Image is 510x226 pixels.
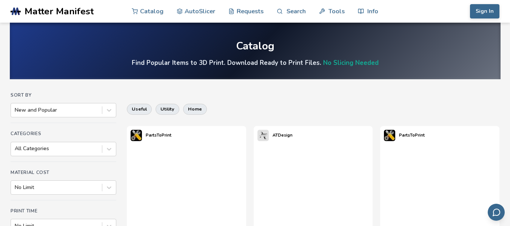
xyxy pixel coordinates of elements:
[15,107,16,113] input: New and Popular
[11,208,116,214] h4: Print Time
[11,131,116,136] h4: Categories
[384,130,395,141] img: PartsToPrint's profile
[11,92,116,98] h4: Sort By
[236,40,274,52] div: Catalog
[127,126,175,145] a: PartsToPrint's profilePartsToPrint
[25,6,94,17] span: Matter Manifest
[183,104,207,114] button: home
[156,104,179,114] button: utility
[470,4,499,18] button: Sign In
[323,58,379,67] a: No Slicing Needed
[380,126,428,145] a: PartsToPrint's profilePartsToPrint
[273,131,293,139] p: ATDesign
[399,131,425,139] p: PartsToPrint
[132,58,379,67] h4: Find Popular Items to 3D Print. Download Ready to Print Files.
[15,146,16,152] input: All Categories
[11,170,116,175] h4: Material Cost
[131,130,142,141] img: PartsToPrint's profile
[15,184,16,191] input: No Limit
[254,126,296,145] a: ATDesign's profileATDesign
[146,131,171,139] p: PartsToPrint
[127,104,152,114] button: useful
[257,130,269,141] img: ATDesign's profile
[488,204,505,221] button: Send feedback via email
